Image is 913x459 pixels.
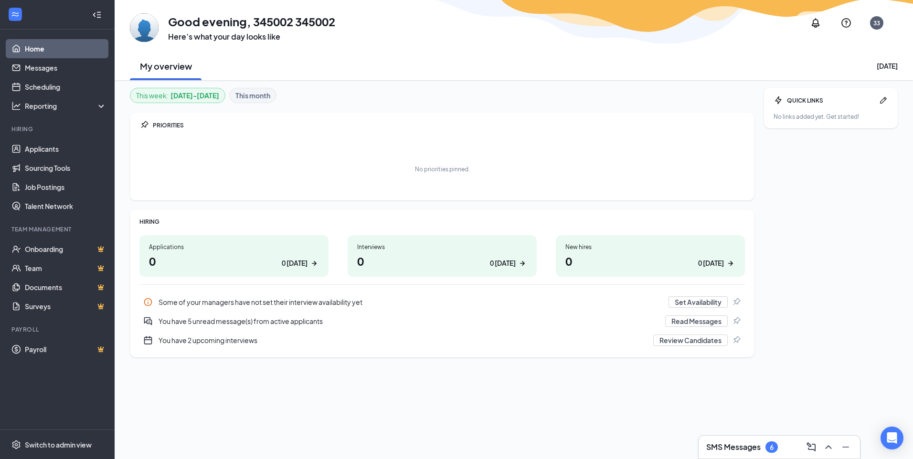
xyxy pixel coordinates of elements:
[168,13,335,30] h1: Good evening, 345002 345002
[25,77,106,96] a: Scheduling
[820,439,835,455] button: ChevronUp
[139,120,149,130] svg: Pin
[11,225,105,233] div: Team Management
[159,335,648,345] div: You have 2 upcoming interviews
[348,235,537,277] a: Interviews00 [DATE]ArrowRight
[25,101,107,111] div: Reporting
[143,335,153,345] svg: CalendarNew
[732,335,741,345] svg: Pin
[669,296,728,308] button: Set Availability
[879,95,888,105] svg: Pen
[143,316,153,326] svg: DoubleChatActive
[11,101,21,111] svg: Analysis
[309,259,319,268] svg: ArrowRight
[726,259,735,268] svg: ArrowRight
[25,58,106,77] a: Messages
[159,297,663,307] div: Some of your managers have not set their interview availability yet
[565,243,735,251] div: New hires
[282,258,308,268] div: 0 [DATE]
[11,125,105,133] div: Hiring
[810,17,821,29] svg: Notifications
[873,19,880,27] div: 33
[136,90,219,101] div: This week :
[653,334,728,346] button: Review Candidates
[140,60,192,72] h2: My overview
[840,17,852,29] svg: QuestionInfo
[11,10,20,19] svg: WorkstreamLogo
[770,443,774,451] div: 6
[556,235,745,277] a: New hires00 [DATE]ArrowRight
[11,440,21,449] svg: Settings
[130,13,159,42] img: 345002 345002
[139,235,329,277] a: Applications00 [DATE]ArrowRight
[25,240,106,259] a: OnboardingCrown
[139,331,745,350] a: CalendarNewYou have 2 upcoming interviewsReview CandidatesPin
[143,297,153,307] svg: Info
[25,259,106,278] a: TeamCrown
[25,340,106,359] a: PayrollCrown
[139,292,745,312] a: InfoSome of your managers have not set their interview availability yetSet AvailabilityPin
[139,292,745,312] div: Some of your managers have not set their interview availability yet
[698,258,724,268] div: 0 [DATE]
[25,278,106,297] a: DocumentsCrown
[235,90,270,101] b: This month
[774,95,783,105] svg: Bolt
[153,121,745,129] div: PRIORITIES
[139,312,745,331] div: You have 5 unread message(s) from active applicants
[732,316,741,326] svg: Pin
[25,158,106,177] a: Sourcing Tools
[774,113,888,121] div: No links added yet. Get started!
[357,253,527,269] h1: 0
[357,243,527,251] div: Interviews
[490,258,516,268] div: 0 [DATE]
[139,218,745,226] div: HIRING
[149,243,319,251] div: Applications
[877,61,898,71] div: [DATE]
[665,315,728,327] button: Read Messages
[170,90,219,101] b: [DATE] - [DATE]
[168,31,335,42] h3: Here’s what your day looks like
[25,197,106,216] a: Talent Network
[732,297,741,307] svg: Pin
[139,312,745,331] a: DoubleChatActiveYou have 5 unread message(s) from active applicantsRead MessagesPin
[840,441,851,453] svg: Minimize
[25,39,106,58] a: Home
[881,427,903,449] div: Open Intercom Messenger
[415,165,470,173] div: No priorities pinned.
[837,439,852,455] button: Minimize
[149,253,319,269] h1: 0
[565,253,735,269] h1: 0
[787,96,875,104] div: QUICK LINKS
[518,259,527,268] svg: ArrowRight
[159,316,659,326] div: You have 5 unread message(s) from active applicants
[25,177,106,197] a: Job Postings
[706,442,761,452] h3: SMS Messages
[139,331,745,350] div: You have 2 upcoming interviews
[11,325,105,334] div: Payroll
[803,439,818,455] button: ComposeMessage
[92,10,102,20] svg: Collapse
[25,297,106,316] a: SurveysCrown
[806,441,817,453] svg: ComposeMessage
[25,440,92,449] div: Switch to admin view
[25,139,106,158] a: Applicants
[823,441,834,453] svg: ChevronUp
